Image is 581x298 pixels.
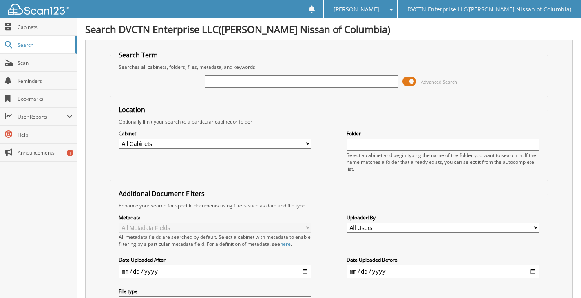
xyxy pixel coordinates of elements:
[347,152,540,172] div: Select a cabinet and begin typing the name of the folder you want to search in. If the name match...
[115,189,209,198] legend: Additional Document Filters
[18,131,73,138] span: Help
[347,265,540,278] input: end
[18,149,73,156] span: Announcements
[115,64,543,71] div: Searches all cabinets, folders, files, metadata, and keywords
[18,42,71,49] span: Search
[119,130,312,137] label: Cabinet
[18,24,73,31] span: Cabinets
[119,256,312,263] label: Date Uploaded After
[334,7,379,12] span: [PERSON_NAME]
[67,150,73,156] div: 1
[421,79,457,85] span: Advanced Search
[280,241,291,247] a: here
[119,265,312,278] input: start
[347,214,540,221] label: Uploaded By
[115,202,543,209] div: Enhance your search for specific documents using filters such as date and file type.
[18,113,67,120] span: User Reports
[115,51,162,60] legend: Search Term
[119,214,312,221] label: Metadata
[347,256,540,263] label: Date Uploaded Before
[347,130,540,137] label: Folder
[115,105,149,114] legend: Location
[407,7,571,12] span: DVCTN Enterprise LLC([PERSON_NAME] Nissan of Columbia)
[85,22,573,36] h1: Search DVCTN Enterprise LLC([PERSON_NAME] Nissan of Columbia)
[119,288,312,295] label: File type
[18,77,73,84] span: Reminders
[119,234,312,247] div: All metadata fields are searched by default. Select a cabinet with metadata to enable filtering b...
[8,4,69,15] img: scan123-logo-white.svg
[18,60,73,66] span: Scan
[18,95,73,102] span: Bookmarks
[115,118,543,125] div: Optionally limit your search to a particular cabinet or folder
